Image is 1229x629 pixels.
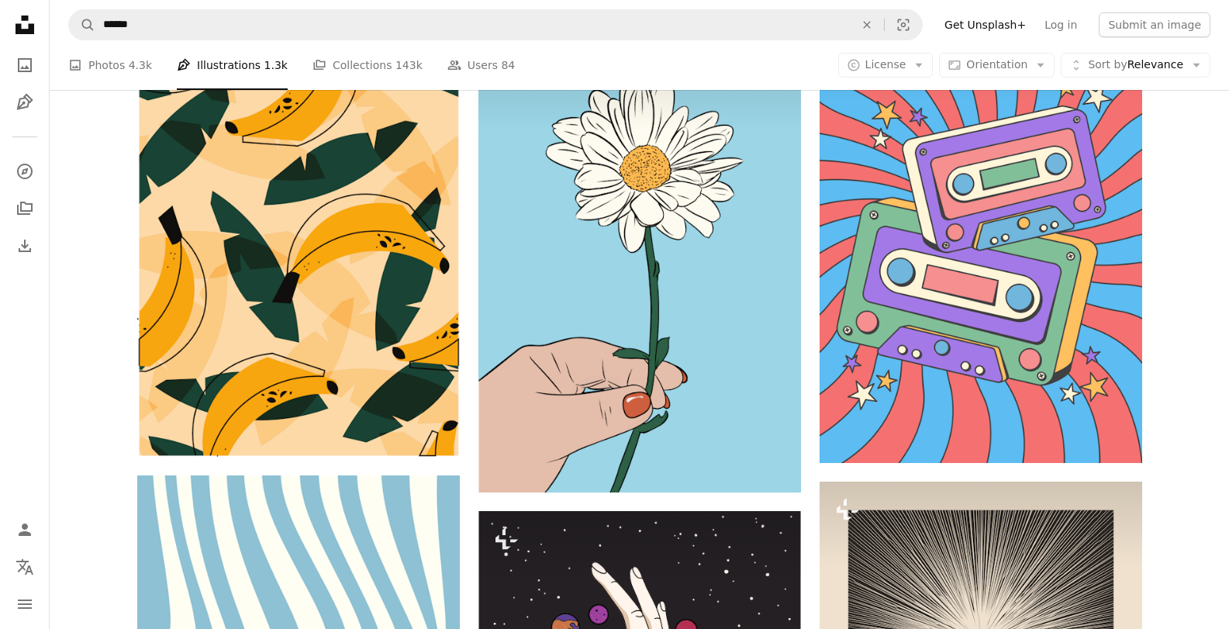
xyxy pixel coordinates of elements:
img: A person holding a flower in their hand [478,41,801,492]
a: Photos [9,50,40,81]
a: Collections [9,193,40,224]
a: Collections 143k [312,40,423,90]
a: Log in / Sign up [9,514,40,545]
span: 84 [501,57,515,74]
span: Sort by [1088,58,1127,71]
button: Sort byRelevance [1061,53,1210,78]
a: Illustrations [9,87,40,118]
button: Orientation [939,53,1055,78]
a: A couple of cassette tapes sitting on top of each other [820,230,1142,244]
button: Visual search [885,10,922,40]
a: Explore [9,156,40,187]
span: Orientation [966,58,1027,71]
span: 4.3k [129,57,152,74]
a: Photos 4.3k [68,40,152,90]
button: Submit an image [1099,12,1210,37]
button: Clear [850,10,884,40]
button: Menu [9,589,40,620]
a: Download History [9,230,40,261]
img: A couple of cassette tapes sitting on top of each other [820,12,1142,463]
span: License [865,58,906,71]
form: Find visuals sitewide [68,9,923,40]
a: Bananas pattern. Vector illustration. [137,206,460,219]
a: Home — Unsplash [9,9,40,43]
a: Users 84 [447,40,516,90]
a: Get Unsplash+ [935,12,1035,37]
a: Log in [1035,12,1086,37]
button: Language [9,551,40,582]
span: 143k [395,57,423,74]
button: Search Unsplash [69,10,95,40]
span: Relevance [1088,57,1183,73]
a: A person holding a flower in their hand [478,259,801,273]
button: License [838,53,934,78]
